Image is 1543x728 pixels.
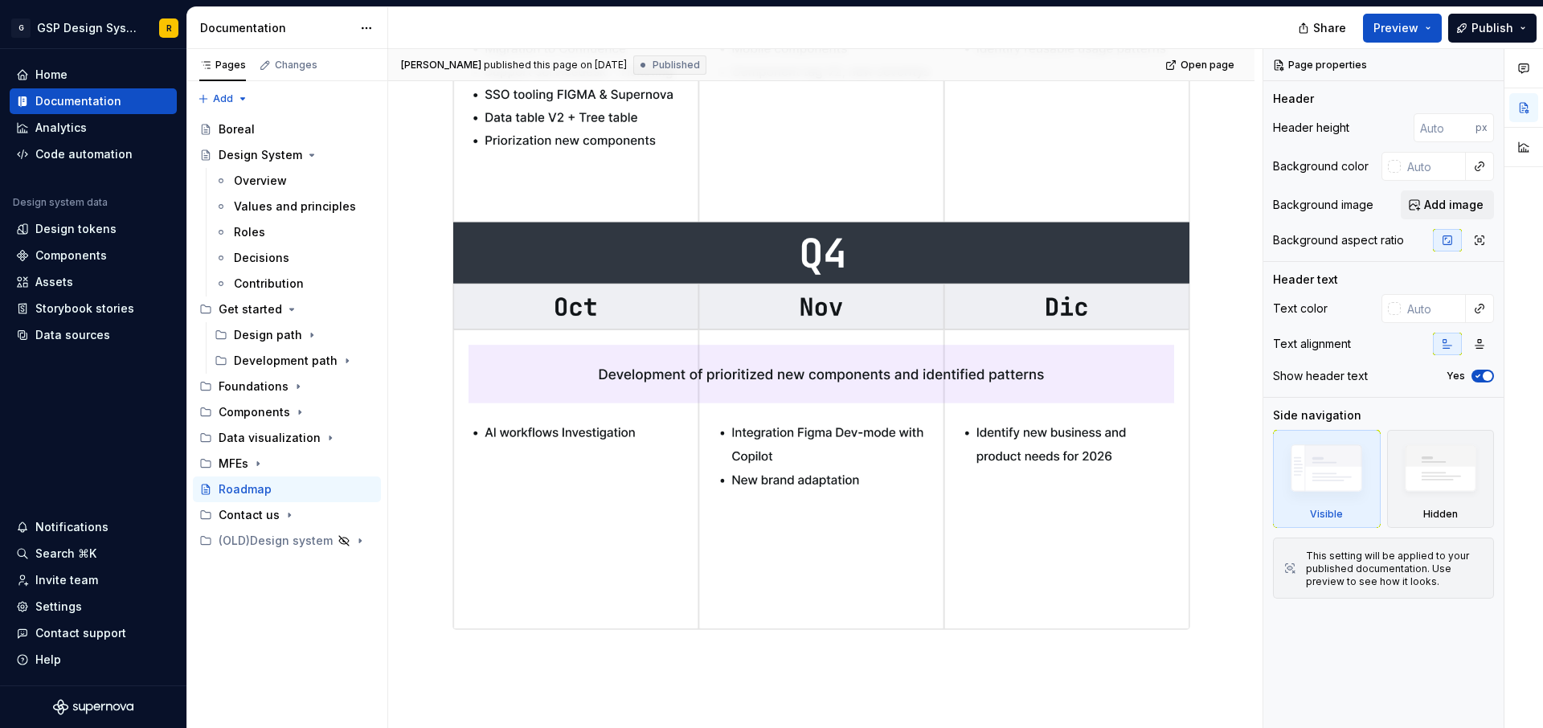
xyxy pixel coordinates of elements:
[219,147,302,163] div: Design System
[10,514,177,540] button: Notifications
[219,301,282,317] div: Get started
[35,146,133,162] div: Code automation
[193,476,381,502] a: Roadmap
[10,594,177,620] a: Settings
[219,533,333,549] div: (OLD)Design system
[401,59,481,72] span: [PERSON_NAME]
[193,142,381,168] a: Design System
[35,301,134,317] div: Storybook stories
[199,59,246,72] div: Pages
[37,20,140,36] div: GSP Design System
[35,572,98,588] div: Invite team
[53,699,133,715] svg: Supernova Logo
[35,519,108,535] div: Notifications
[275,59,317,72] div: Changes
[10,567,177,593] a: Invite team
[10,541,177,566] button: Search ⌘K
[35,67,68,83] div: Home
[10,269,177,295] a: Assets
[193,297,381,322] div: Get started
[193,502,381,528] div: Contact us
[653,59,700,72] span: Published
[208,322,381,348] div: Design path
[1273,197,1373,213] div: Background image
[234,327,302,343] div: Design path
[10,88,177,114] a: Documentation
[219,378,289,395] div: Foundations
[208,245,381,271] a: Decisions
[219,456,248,472] div: MFEs
[200,20,352,36] div: Documentation
[234,198,356,215] div: Values and principles
[11,18,31,38] div: G
[1273,430,1381,528] div: Visible
[3,10,183,45] button: GGSP Design SystemR
[234,276,304,292] div: Contribution
[35,652,61,668] div: Help
[10,296,177,321] a: Storybook stories
[234,224,265,240] div: Roles
[1313,20,1346,36] span: Share
[193,451,381,476] div: MFEs
[35,599,82,615] div: Settings
[35,221,117,237] div: Design tokens
[234,353,338,369] div: Development path
[1273,120,1349,136] div: Header height
[1310,508,1343,521] div: Visible
[484,59,627,72] div: published this page on [DATE]
[35,93,121,109] div: Documentation
[1401,190,1494,219] button: Add image
[10,216,177,242] a: Design tokens
[1448,14,1537,43] button: Publish
[1414,113,1475,142] input: Auto
[208,194,381,219] a: Values and principles
[10,62,177,88] a: Home
[193,374,381,399] div: Foundations
[10,647,177,673] button: Help
[234,173,287,189] div: Overview
[208,271,381,297] a: Contribution
[13,196,108,209] div: Design system data
[219,481,272,497] div: Roadmap
[1373,20,1418,36] span: Preview
[234,250,289,266] div: Decisions
[1160,54,1242,76] a: Open page
[219,507,280,523] div: Contact us
[193,528,381,554] div: (OLD)Design system
[193,88,253,110] button: Add
[35,274,73,290] div: Assets
[1273,336,1351,352] div: Text alignment
[1447,370,1465,382] label: Yes
[219,430,321,446] div: Data visualization
[208,219,381,245] a: Roles
[1401,294,1466,323] input: Auto
[193,399,381,425] div: Components
[1273,368,1368,384] div: Show header text
[35,625,126,641] div: Contact support
[208,168,381,194] a: Overview
[193,425,381,451] div: Data visualization
[1363,14,1442,43] button: Preview
[208,348,381,374] div: Development path
[193,117,381,142] a: Boreal
[35,247,107,264] div: Components
[1273,272,1338,288] div: Header text
[1306,550,1484,588] div: This setting will be applied to your published documentation. Use preview to see how it looks.
[219,121,255,137] div: Boreal
[35,327,110,343] div: Data sources
[1423,508,1458,521] div: Hidden
[213,92,233,105] span: Add
[10,141,177,167] a: Code automation
[193,117,381,554] div: Page tree
[1181,59,1234,72] span: Open page
[1387,430,1495,528] div: Hidden
[1273,158,1369,174] div: Background color
[1471,20,1513,36] span: Publish
[35,120,87,136] div: Analytics
[1273,91,1314,107] div: Header
[35,546,96,562] div: Search ⌘K
[1290,14,1357,43] button: Share
[1273,407,1361,423] div: Side navigation
[219,404,290,420] div: Components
